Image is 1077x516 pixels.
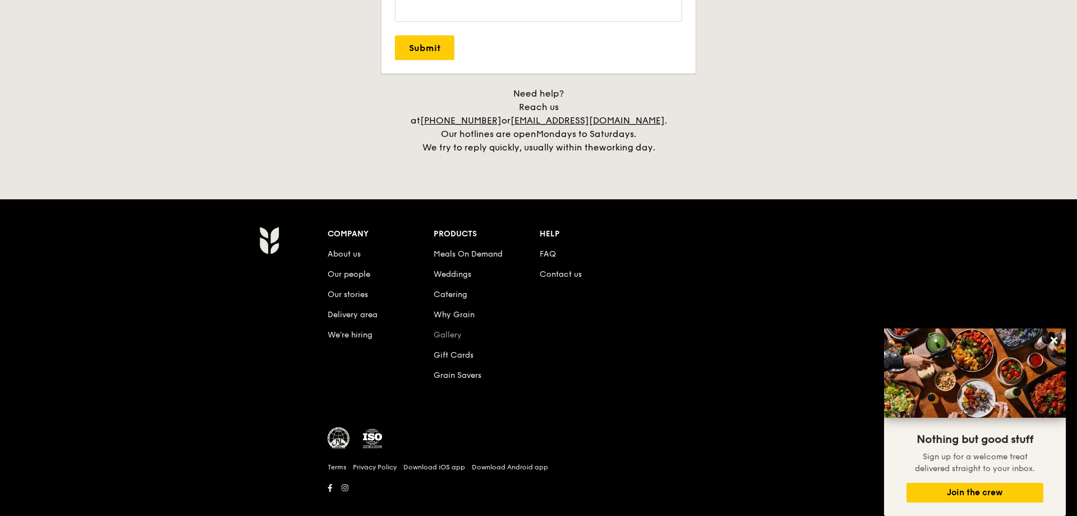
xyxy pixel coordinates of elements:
a: [PHONE_NUMBER] [420,115,501,126]
a: Our people [328,270,370,279]
a: Catering [434,290,467,299]
span: Sign up for a welcome treat delivered straight to your inbox. [915,452,1035,473]
div: Help [540,226,646,242]
img: MUIS Halal Certified [328,427,350,450]
a: Our stories [328,290,368,299]
div: Company [328,226,434,242]
a: We’re hiring [328,330,372,340]
a: Contact us [540,270,582,279]
span: working day. [599,142,655,153]
a: Terms [328,463,346,472]
span: Nothing but good stuff [917,433,1033,446]
a: About us [328,249,361,259]
a: Grain Savers [434,371,481,380]
div: Need help? Reach us at or . Our hotlines are open We try to reply quickly, usually within the [398,87,679,154]
a: Download Android app [472,463,548,472]
a: FAQ [540,249,556,259]
input: Submit [395,35,454,60]
img: AYc88T3wAAAABJRU5ErkJggg== [259,226,279,254]
h6: Revision [215,496,862,505]
a: Delivery area [328,310,378,319]
span: Mondays to Saturdays. [536,129,636,139]
img: ISO Certified [361,427,384,450]
a: Gift Cards [434,350,473,360]
button: Join the crew [906,483,1043,503]
a: Weddings [434,270,471,279]
img: DSC07876-Edit02-Large.jpeg [884,328,1066,418]
button: Close [1045,331,1063,349]
a: Privacy Policy [353,463,397,472]
a: Why Grain [434,310,475,319]
div: Products [434,226,540,242]
a: Download iOS app [403,463,465,472]
a: Meals On Demand [434,249,503,259]
a: [EMAIL_ADDRESS][DOMAIN_NAME] [510,115,665,126]
a: Gallery [434,330,462,340]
